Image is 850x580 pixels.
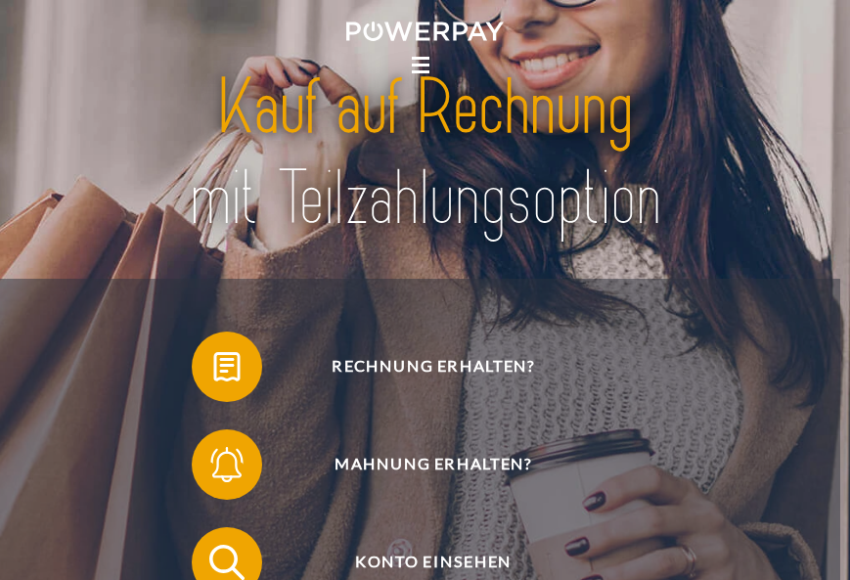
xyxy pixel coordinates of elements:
[192,429,649,500] button: Mahnung erhalten?
[204,345,248,389] img: qb_bill.svg
[192,332,649,402] button: Rechnung erhalten?
[166,425,675,504] a: Mahnung erhalten?
[204,443,248,487] img: qb_bell.svg
[217,429,649,500] span: Mahnung erhalten?
[217,332,649,402] span: Rechnung erhalten?
[346,22,504,41] img: logo-powerpay-white.svg
[166,328,675,406] a: Rechnung erhalten?
[133,58,717,247] img: title-powerpay_de.svg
